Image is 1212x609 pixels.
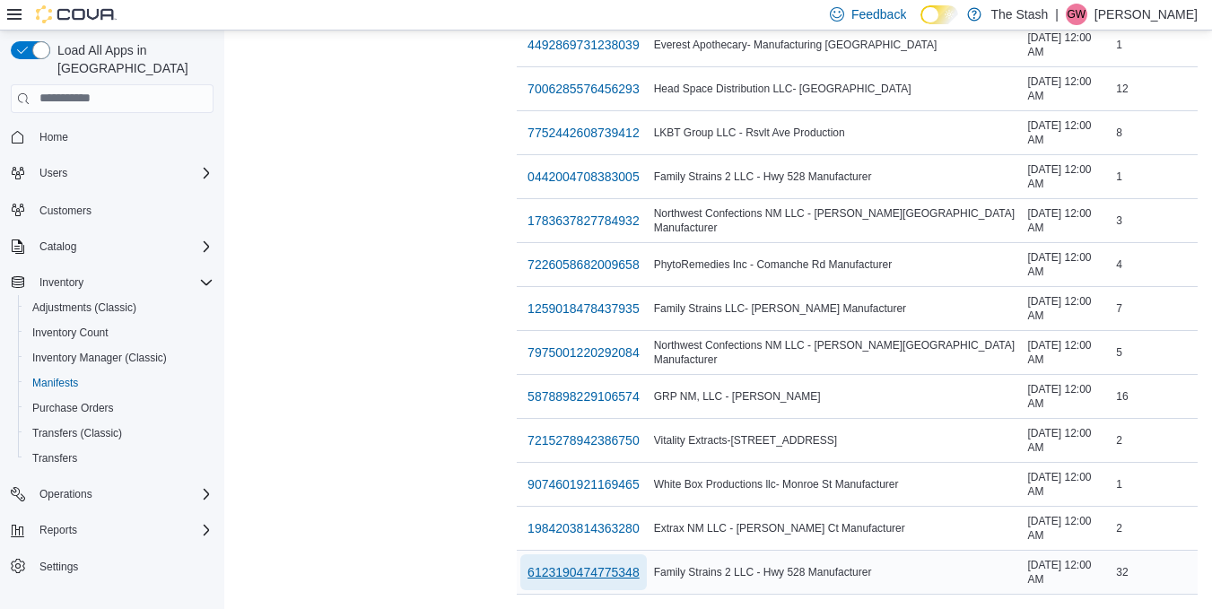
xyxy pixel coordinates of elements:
div: [DATE] 12:00 AM [1024,27,1112,63]
span: 1 [1116,170,1122,184]
img: Cova [36,5,117,23]
p: | [1055,4,1059,25]
span: Family Strains 2 LLC - Hwy 528 Manufacturer [654,170,872,184]
button: Purchase Orders [18,396,221,421]
button: Customers [4,196,221,222]
button: Inventory Count [18,320,221,345]
span: Northwest Confections NM LLC - [PERSON_NAME][GEOGRAPHIC_DATA] Manufacturer [654,338,1021,367]
button: Inventory [4,270,221,295]
button: 7226058682009658 [520,247,647,283]
button: Settings [4,553,221,579]
button: 7215278942386750 [520,422,647,458]
button: Home [4,124,221,150]
button: Catalog [4,234,221,259]
span: 7006285576456293 [528,80,640,98]
span: Home [32,126,214,148]
button: 1783637827784932 [520,203,647,239]
div: [DATE] 12:00 AM [1024,159,1112,195]
span: Adjustments (Classic) [32,300,136,315]
span: 7226058682009658 [528,256,640,274]
button: 4492869731238039 [520,27,647,63]
div: [DATE] 12:00 AM [1024,291,1112,326]
div: [DATE] 12:00 AM [1024,115,1112,151]
span: Head Space Distribution LLC- [GEOGRAPHIC_DATA] [654,82,911,96]
span: Vitality Extracts-[STREET_ADDRESS] [654,433,838,448]
span: Transfers [25,448,214,469]
div: [DATE] 12:00 AM [1024,554,1112,590]
div: [DATE] 12:00 AM [1024,335,1112,370]
span: 16 [1116,389,1128,404]
span: Transfers (Classic) [25,422,214,444]
button: Inventory [32,272,91,293]
div: [DATE] 12:00 AM [1024,378,1112,414]
span: Operations [39,487,92,501]
span: Inventory Count [25,322,214,344]
span: 32 [1116,565,1128,579]
span: Reports [39,523,77,537]
span: Reports [32,519,214,541]
span: Load All Apps in [GEOGRAPHIC_DATA] [50,41,214,77]
span: Inventory [39,275,83,290]
button: Users [4,161,221,186]
button: Inventory Manager (Classic) [18,345,221,370]
span: Inventory Count [32,326,109,340]
span: Customers [39,204,92,218]
a: Home [32,126,75,148]
a: Inventory Manager (Classic) [25,347,174,369]
span: Inventory Manager (Classic) [32,351,167,365]
div: [DATE] 12:00 AM [1024,510,1112,546]
button: Operations [4,482,221,507]
span: 1259018478437935 [528,300,640,318]
span: Family Strains 2 LLC - Hwy 528 Manufacturer [654,565,872,579]
span: Dark Mode [920,24,921,25]
div: [DATE] 12:00 AM [1024,203,1112,239]
span: 7752442608739412 [528,124,640,142]
button: 1984203814363280 [520,510,647,546]
span: 8 [1116,126,1122,140]
a: Inventory Count [25,322,116,344]
span: 7 [1116,301,1122,316]
span: 2 [1116,521,1122,535]
span: 6123190474775348 [528,563,640,581]
button: 6123190474775348 [520,554,647,590]
span: Purchase Orders [25,397,214,419]
span: Catalog [39,239,76,254]
span: PhytoRemedies Inc - Comanche Rd Manufacturer [654,257,892,272]
a: Adjustments (Classic) [25,297,144,318]
span: GRP NM, LLC - [PERSON_NAME] [654,389,821,404]
button: Reports [4,518,221,543]
span: Extrax NM LLC - [PERSON_NAME] Ct Manufacturer [654,521,905,535]
button: Users [32,162,74,184]
button: 7975001220292084 [520,335,647,370]
span: Settings [39,560,78,574]
span: Operations [32,483,214,505]
p: The Stash [990,4,1048,25]
button: 7752442608739412 [520,115,647,151]
span: 4 [1116,257,1122,272]
a: Settings [32,556,85,578]
button: 1259018478437935 [520,291,647,326]
span: 1984203814363280 [528,519,640,537]
span: 2 [1116,433,1122,448]
button: Operations [32,483,100,505]
button: Transfers [18,446,221,471]
span: 1783637827784932 [528,212,640,230]
button: Transfers (Classic) [18,421,221,446]
span: Inventory [32,272,214,293]
a: Transfers (Classic) [25,422,129,444]
span: Family Strains LLC- [PERSON_NAME] Manufacturer [654,301,906,316]
button: 7006285576456293 [520,71,647,107]
span: Feedback [851,5,906,23]
span: Transfers [32,451,77,465]
span: 7975001220292084 [528,344,640,361]
div: [DATE] 12:00 AM [1024,466,1112,502]
span: Customers [32,198,214,221]
span: 5878898229106574 [528,387,640,405]
span: Northwest Confections NM LLC - [PERSON_NAME][GEOGRAPHIC_DATA] Manufacturer [654,206,1021,235]
button: Manifests [18,370,221,396]
button: Adjustments (Classic) [18,295,221,320]
span: 0442004708383005 [528,168,640,186]
div: [DATE] 12:00 AM [1024,422,1112,458]
span: Catalog [32,236,214,257]
span: 4492869731238039 [528,36,640,54]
